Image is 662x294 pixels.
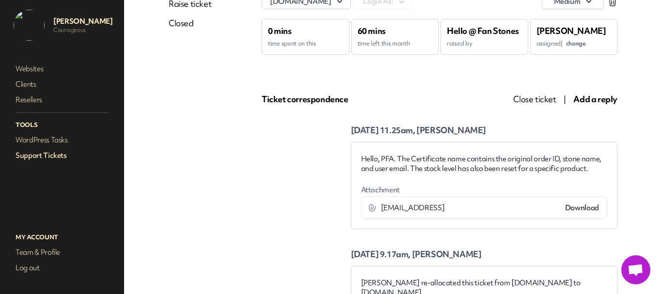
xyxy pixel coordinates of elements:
span: New cert please – second one is blank [4,4,137,12]
img: Hibernian FC [129,140,170,182]
a: Resellers [14,93,110,107]
span: 0 mins [268,25,292,36]
span: Fanstones - HIBS <[EMAIL_ADDRESS][DOMAIN_NAME]> [DATE] 16:20 Hello @ Fan Stones <[EMAIL_ADDRESS][... [4,56,211,87]
a: Websites [14,62,110,76]
p: Courageous [53,26,112,34]
span: [PERSON_NAME] [536,25,606,36]
a: Clients [14,77,110,91]
span: raised by [447,39,472,47]
p: [DATE] 11.25am, [PERSON_NAME] [351,124,618,136]
a: Support Tickets [14,149,110,162]
span: Close ticket [513,93,556,105]
a: Team & Profile [14,246,110,259]
p: My Account [14,231,110,244]
span: [EMAIL_ADDRESS] [381,203,445,213]
p: Tools [14,119,110,131]
p: Hello, PFA. The Certificate name contains the original order ID, stone name, and user email. The ... [361,154,608,173]
p: [PERSON_NAME] [53,16,112,26]
span: change [566,39,586,47]
span: Ticket correspondence [262,93,348,105]
dt: Attachment [361,185,608,195]
span: time spent on this [268,39,316,47]
a: Download [565,203,599,213]
span: Add a reply [573,93,617,105]
p: [DATE] 9.17am, [PERSON_NAME] [351,248,618,260]
b: Subject: [4,79,32,87]
span: | [564,93,566,105]
span: | [561,39,563,47]
span: time left this month [358,39,410,47]
a: WordPress Tasks [14,133,110,147]
span: Hello @ Fan Stones [447,25,519,36]
b: Sent: [4,63,22,71]
a: Log out [14,261,110,275]
span: From: [4,56,24,63]
span: You’ve received the following order from [PERSON_NAME]: [28,267,198,274]
span: Regards, [PERSON_NAME] [4,29,63,45]
span: New Order: #80007 [28,208,144,224]
b: To: [4,71,15,79]
a: Open chat [621,255,650,284]
span: This email originated from outside of the organisation. Do not click links or open attachments un... [12,105,240,131]
span: assigned [536,39,586,47]
span: 60 mins [358,25,386,36]
span: NOTE: [6,105,31,113]
a: Closed [169,17,211,29]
